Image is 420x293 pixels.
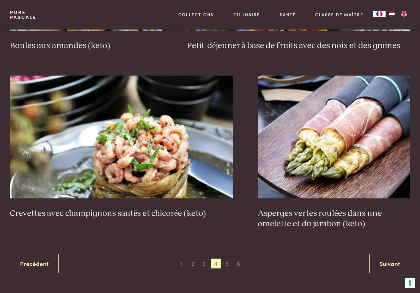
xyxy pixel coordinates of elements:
img: Asperges vertes roulées dans une omelette et du jambon (keto) [258,76,410,198]
a: Crevettes avec champignons sautés et chicorée (keto) Crevettes avec champignons sautés et chicoré... [10,76,233,219]
button: Vos préférences en matière de consentement pour les technologies de suivi [405,278,415,288]
a: Culinaire [233,11,260,18]
a: Asperges vertes roulées dans une omelette et du jambon (keto) Asperges vertes roulées dans une om... [258,76,410,229]
span: 4 [211,259,221,268]
a: Précédent [10,254,59,273]
a: Collections [178,11,214,18]
a: NL [386,11,398,17]
span: 1 [176,259,186,268]
a: FR [373,11,386,17]
ul: Language list [386,11,410,17]
span: 5 [222,259,232,268]
a: Suivant [369,254,410,273]
span: 3 [199,259,209,268]
a: Classe de maître [315,11,363,18]
a: Santé [280,11,296,18]
img: Crevettes avec champignons sautés et chicorée (keto) [10,76,233,198]
h3: Petit-déjeuner à base de fruits avec des noix et des graines [187,41,410,51]
aside: Language selected: Français [373,11,410,17]
h3: Asperges vertes roulées dans une omelette et du jambon (keto) [258,208,410,229]
span: 6 [234,259,244,268]
a: EN [398,11,410,17]
div: Language [373,11,386,17]
h3: Boules aux amandes (keto) [10,41,162,51]
h3: Crevettes avec champignons sautés et chicorée (keto) [10,208,233,219]
a: PurePascale [10,10,37,20]
span: 2 [188,259,198,268]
